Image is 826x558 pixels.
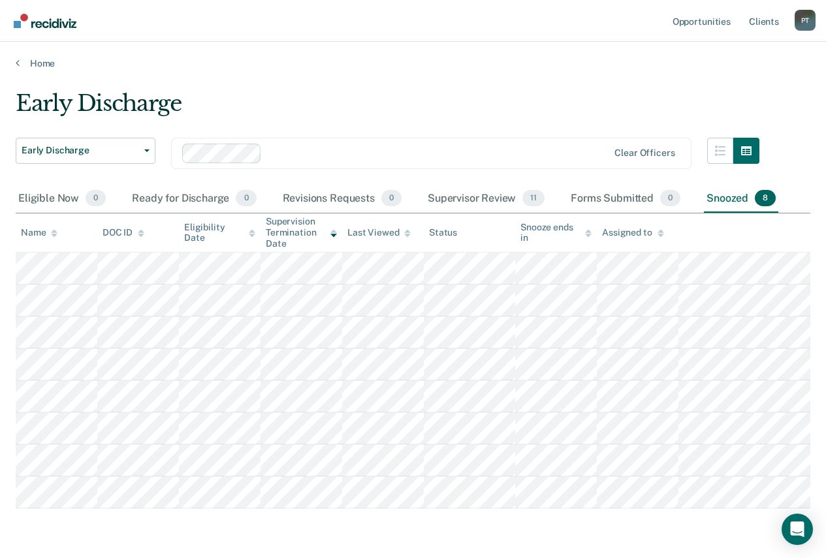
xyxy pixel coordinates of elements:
div: Eligibility Date [184,222,255,244]
div: Snoozed [704,185,778,213]
div: Last Viewed [347,227,411,238]
div: Name [21,227,57,238]
button: Profile dropdown button [795,10,816,31]
div: DOC ID [103,227,144,238]
span: 0 [381,190,402,207]
img: Recidiviz [14,14,76,28]
div: Ready for Discharge [129,185,259,213]
span: 0 [660,190,680,207]
div: Eligible Now [16,185,108,213]
div: Forms Submitted [568,185,683,213]
div: Revisions Requests [280,185,404,213]
div: Clear officers [614,147,675,159]
div: Supervision Termination Date [266,216,337,249]
div: Status [429,227,457,238]
span: 0 [236,190,256,207]
span: 0 [86,190,106,207]
span: 11 [522,190,545,207]
div: Early Discharge [16,90,759,127]
a: Home [16,57,810,69]
div: Snooze ends in [520,222,592,244]
div: Assigned to [602,227,663,238]
div: Open Intercom Messenger [782,514,813,545]
div: P T [795,10,816,31]
div: Supervisor Review [425,185,547,213]
span: Early Discharge [22,145,139,156]
span: 8 [755,190,776,207]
